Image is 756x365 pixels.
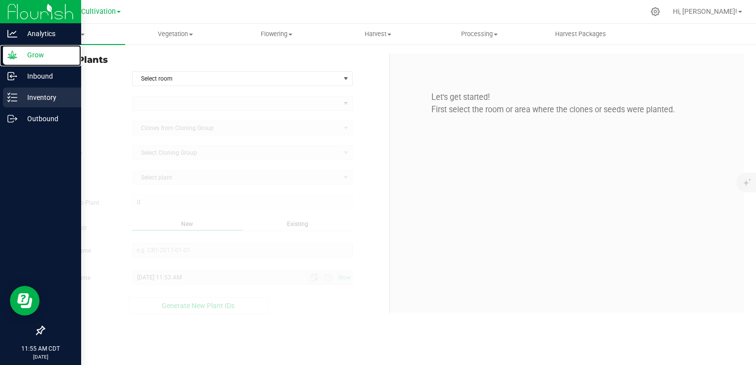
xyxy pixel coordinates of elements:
span: Harvest Packages [542,30,619,39]
inline-svg: Outbound [7,114,17,124]
p: [DATE] [4,353,77,361]
span: Processing [429,30,529,39]
inline-svg: Grow [7,50,17,60]
span: Cultivation [81,7,116,16]
a: Flowering [226,24,328,45]
p: 11:55 AM CDT [4,344,77,353]
a: Processing [428,24,530,45]
span: Flowering [227,30,327,39]
span: Existing [287,221,308,228]
span: Select room [133,72,340,86]
inline-svg: Inventory [7,92,17,102]
a: Harvest [328,24,429,45]
span: Create Plants [44,53,382,67]
a: Harvest Packages [530,24,631,45]
p: Let's get started! First select the room or area where the clones or seeds were planted. [397,91,736,116]
span: Hi, [PERSON_NAME]! [673,7,737,15]
input: e.g. CR1-2017-01-01 [132,243,353,258]
p: Analytics [17,28,77,40]
span: Vegetation [126,30,226,39]
span: New [181,221,193,228]
span: select [339,72,352,86]
p: Inventory [17,91,77,103]
span: Generate New Plant IDs [162,302,235,310]
p: Grow [17,49,77,61]
iframe: Resource center [10,286,40,316]
p: Outbound [17,113,77,125]
a: Vegetation [125,24,227,45]
span: Harvest [328,30,428,39]
inline-svg: Analytics [7,29,17,39]
inline-svg: Inbound [7,71,17,81]
p: Inbound [17,70,77,82]
button: Generate New Plant IDs [129,297,268,314]
div: Manage settings [649,7,661,16]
